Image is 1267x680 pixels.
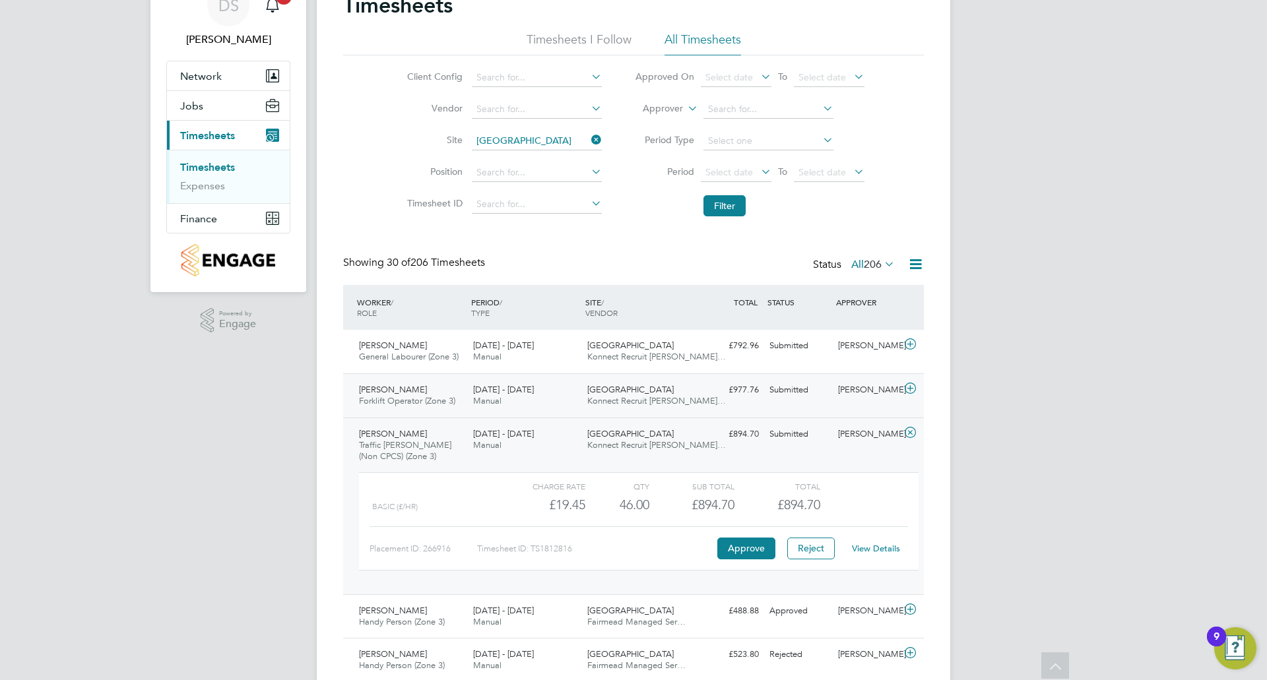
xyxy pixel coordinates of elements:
[403,197,463,209] label: Timesheet ID
[635,134,694,146] label: Period Type
[471,307,490,318] span: TYPE
[833,423,901,445] div: [PERSON_NAME]
[764,423,833,445] div: Submitted
[703,132,833,150] input: Select one
[587,660,686,671] span: Fairmead Managed Ser…
[696,600,764,622] div: £488.88
[798,166,846,178] span: Select date
[359,605,427,616] span: [PERSON_NAME]
[587,439,726,450] span: Konnect Recruit [PERSON_NAME]…
[473,395,502,406] span: Manual
[764,644,833,665] div: Rejected
[587,428,674,439] span: [GEOGRAPHIC_DATA]
[357,307,377,318] span: ROLE
[764,335,833,357] div: Submitted
[764,600,833,622] div: Approved
[201,308,257,333] a: Powered byEngage
[219,308,256,319] span: Powered by
[359,395,455,406] span: Forklift Operator (Zone 3)
[705,166,753,178] span: Select date
[167,61,290,90] button: Network
[472,69,602,87] input: Search for...
[468,290,582,325] div: PERIOD
[473,428,534,439] span: [DATE] - [DATE]
[774,163,791,180] span: To
[734,478,820,494] div: Total
[167,91,290,120] button: Jobs
[717,538,775,559] button: Approve
[585,478,649,494] div: QTY
[180,70,222,82] span: Network
[473,439,502,450] span: Manual
[833,600,901,622] div: [PERSON_NAME]
[167,204,290,233] button: Finance
[705,71,753,83] span: Select date
[403,71,463,82] label: Client Config
[833,379,901,401] div: [PERSON_NAME]
[473,616,502,627] span: Manual
[180,212,217,225] span: Finance
[359,384,427,395] span: [PERSON_NAME]
[167,121,290,150] button: Timesheets
[387,256,410,269] span: 30 of
[587,340,674,351] span: [GEOGRAPHIC_DATA]
[582,290,696,325] div: SITE
[587,351,726,362] span: Konnect Recruit [PERSON_NAME]…
[359,428,427,439] span: [PERSON_NAME]
[635,71,694,82] label: Approved On
[649,478,734,494] div: Sub Total
[500,478,585,494] div: Charge rate
[473,384,534,395] span: [DATE] - [DATE]
[500,494,585,516] div: £19.45
[473,660,502,671] span: Manual
[180,129,235,142] span: Timesheets
[1214,636,1219,654] div: 9
[585,307,618,318] span: VENDOR
[851,258,895,271] label: All
[477,538,714,559] div: Timesheet ID: TS1812816
[473,605,534,616] span: [DATE] - [DATE]
[696,335,764,357] div: £792.96
[813,256,897,274] div: Status
[391,297,393,307] span: /
[180,161,235,173] a: Timesheets
[764,290,833,314] div: STATUS
[696,644,764,665] div: £523.80
[703,100,833,119] input: Search for...
[587,605,674,616] span: [GEOGRAPHIC_DATA]
[764,379,833,401] div: Submitted
[473,648,534,660] span: [DATE] - [DATE]
[472,164,602,182] input: Search for...
[359,648,427,660] span: [PERSON_NAME]
[587,395,726,406] span: Konnect Recruit [PERSON_NAME]…
[166,32,290,47] span: Daniel Smith
[167,150,290,203] div: Timesheets
[473,351,502,362] span: Manual
[472,195,602,214] input: Search for...
[403,134,463,146] label: Site
[665,32,741,55] li: All Timesheets
[354,290,468,325] div: WORKER
[472,100,602,119] input: Search for...
[777,497,820,512] span: £894.70
[359,616,445,627] span: Handy Person (Zone 3)
[587,616,686,627] span: Fairmead Managed Ser…
[1214,627,1256,669] button: Open Resource Center, 9 new notifications
[359,351,459,362] span: General Labourer (Zone 3)
[359,439,451,462] span: Traffic [PERSON_NAME] (Non CPCS) (Zone 3)
[370,538,477,559] div: Placement ID: 266916
[343,256,488,270] div: Showing
[372,502,418,511] span: Basic (£/HR)
[359,660,445,671] span: Handy Person (Zone 3)
[219,319,256,330] span: Engage
[696,379,764,401] div: £977.76
[585,494,649,516] div: 46.00
[359,340,427,351] span: [PERSON_NAME]
[587,384,674,395] span: [GEOGRAPHIC_DATA]
[472,132,602,150] input: Search for...
[703,195,746,216] button: Filter
[180,100,203,112] span: Jobs
[166,244,290,276] a: Go to home page
[696,423,764,445] div: £894.70
[403,166,463,177] label: Position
